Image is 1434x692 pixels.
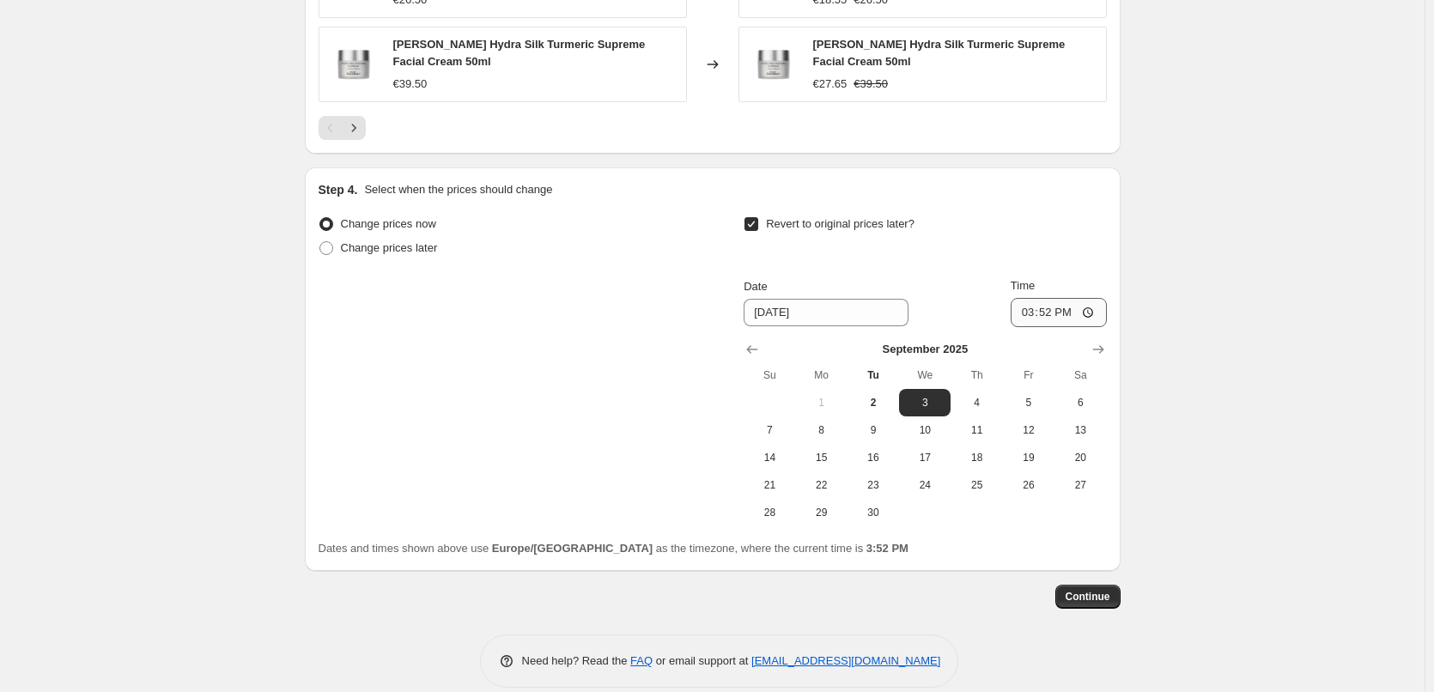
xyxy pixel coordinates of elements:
[854,451,892,464] span: 16
[957,396,995,410] span: 4
[744,471,795,499] button: Sunday September 21 2025
[492,542,653,555] b: Europe/[GEOGRAPHIC_DATA]
[750,478,788,492] span: 21
[744,444,795,471] button: Sunday September 14 2025
[957,451,995,464] span: 18
[796,471,848,499] button: Monday September 22 2025
[1010,423,1048,437] span: 12
[957,368,995,382] span: Th
[740,337,764,361] button: Show previous month, August 2025
[899,471,951,499] button: Wednesday September 24 2025
[906,423,944,437] span: 10
[750,506,788,519] span: 28
[1061,478,1099,492] span: 27
[803,478,841,492] span: 22
[1061,423,1099,437] span: 13
[866,542,908,555] b: 3:52 PM
[854,478,892,492] span: 23
[748,39,799,90] img: dr-eckstein-hydra-silk-turmeric-supreme-facial-cream-50ml-278759_80x.png
[319,181,358,198] h2: Step 4.
[848,471,899,499] button: Tuesday September 23 2025
[744,499,795,526] button: Sunday September 28 2025
[848,361,899,389] th: Tuesday
[1003,361,1054,389] th: Friday
[906,451,944,464] span: 17
[319,542,908,555] span: Dates and times shown above use as the timezone, where the current time is
[1010,368,1048,382] span: Fr
[899,444,951,471] button: Wednesday September 17 2025
[957,478,995,492] span: 25
[1003,389,1054,416] button: Friday September 5 2025
[803,368,841,382] span: Mo
[1054,471,1106,499] button: Saturday September 27 2025
[906,396,944,410] span: 3
[1061,396,1099,410] span: 6
[796,416,848,444] button: Monday September 8 2025
[522,654,631,667] span: Need help? Read the
[803,506,841,519] span: 29
[854,423,892,437] span: 9
[951,361,1002,389] th: Thursday
[1054,444,1106,471] button: Saturday September 20 2025
[796,444,848,471] button: Monday September 15 2025
[1010,478,1048,492] span: 26
[630,654,653,667] a: FAQ
[319,116,366,140] nav: Pagination
[951,416,1002,444] button: Thursday September 11 2025
[393,77,428,90] span: €39.50
[906,478,944,492] span: 24
[854,368,892,382] span: Tu
[744,361,795,389] th: Sunday
[951,444,1002,471] button: Thursday September 18 2025
[848,416,899,444] button: Tuesday September 9 2025
[751,654,940,667] a: [EMAIL_ADDRESS][DOMAIN_NAME]
[899,389,951,416] button: Wednesday September 3 2025
[1011,279,1035,292] span: Time
[796,389,848,416] button: Monday September 1 2025
[1011,298,1107,327] input: 12:00
[1086,337,1110,361] button: Show next month, October 2025
[1061,368,1099,382] span: Sa
[744,280,767,293] span: Date
[796,499,848,526] button: Monday September 29 2025
[750,368,788,382] span: Su
[951,471,1002,499] button: Thursday September 25 2025
[1054,361,1106,389] th: Saturday
[744,299,908,326] input: 9/2/2025
[1010,451,1048,464] span: 19
[1003,444,1054,471] button: Friday September 19 2025
[796,361,848,389] th: Monday
[1061,451,1099,464] span: 20
[848,389,899,416] button: Today Tuesday September 2 2025
[766,217,914,230] span: Revert to original prices later?
[899,416,951,444] button: Wednesday September 10 2025
[854,77,888,90] span: €39.50
[744,416,795,444] button: Sunday September 7 2025
[906,368,944,382] span: We
[854,506,892,519] span: 30
[750,451,788,464] span: 14
[342,116,366,140] button: Next
[750,423,788,437] span: 7
[328,39,380,90] img: dr-eckstein-hydra-silk-turmeric-supreme-facial-cream-50ml-278759_80x.png
[1066,590,1110,604] span: Continue
[653,654,751,667] span: or email support at
[957,423,995,437] span: 11
[899,361,951,389] th: Wednesday
[848,499,899,526] button: Tuesday September 30 2025
[1003,471,1054,499] button: Friday September 26 2025
[341,241,438,254] span: Change prices later
[1055,585,1121,609] button: Continue
[1054,389,1106,416] button: Saturday September 6 2025
[813,77,848,90] span: €27.65
[803,396,841,410] span: 1
[813,38,1066,68] span: [PERSON_NAME] Hydra Silk Turmeric Supreme Facial Cream 50ml
[854,396,892,410] span: 2
[1054,416,1106,444] button: Saturday September 13 2025
[951,389,1002,416] button: Thursday September 4 2025
[1003,416,1054,444] button: Friday September 12 2025
[803,423,841,437] span: 8
[803,451,841,464] span: 15
[393,38,646,68] span: [PERSON_NAME] Hydra Silk Turmeric Supreme Facial Cream 50ml
[1010,396,1048,410] span: 5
